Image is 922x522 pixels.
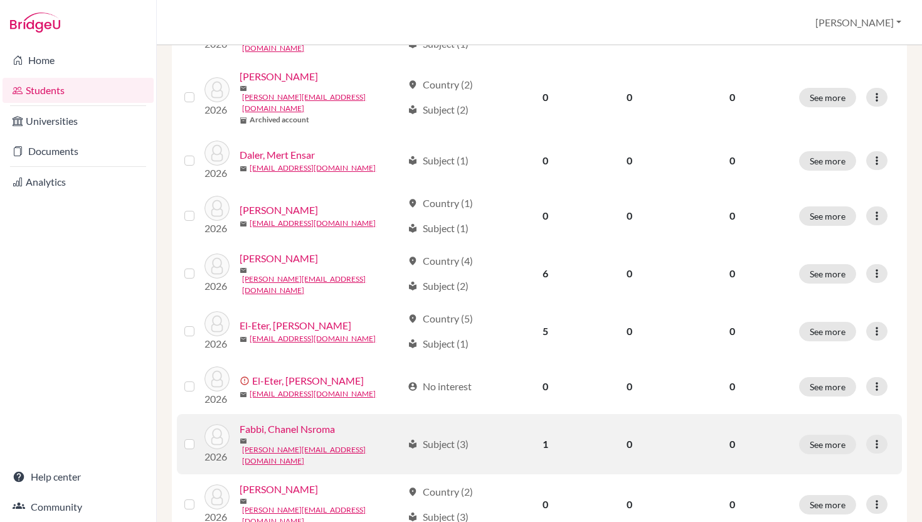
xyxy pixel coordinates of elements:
img: Effah, Thomas Sylvan Yeiko [204,253,230,279]
span: account_circle [408,381,418,391]
span: local_library [408,281,418,291]
td: 0 [586,304,673,359]
div: Subject (2) [408,279,469,294]
p: 0 [681,324,784,339]
span: mail [240,391,247,398]
td: 0 [586,188,673,243]
td: 1 [504,414,586,474]
td: 0 [586,61,673,133]
img: Dib, Ali [204,196,230,221]
span: mail [240,267,247,274]
a: [PERSON_NAME] [240,203,318,218]
span: local_library [408,339,418,349]
a: El-Eter, [PERSON_NAME] [252,373,364,388]
td: 6 [504,243,586,304]
p: 0 [681,379,784,394]
p: 0 [681,90,784,105]
a: Documents [3,139,154,164]
span: mail [240,165,247,173]
button: See more [799,435,856,454]
img: Boni, Ryan [204,77,230,102]
td: 0 [586,243,673,304]
a: [EMAIL_ADDRESS][DOMAIN_NAME] [250,218,376,229]
img: El-Eter, Omar Rabeh [204,366,230,391]
span: mail [240,220,247,228]
span: local_library [408,156,418,166]
div: Country (1) [408,196,473,211]
a: Students [3,78,154,103]
div: Subject (1) [408,153,469,168]
span: location_on [408,487,418,497]
td: 0 [586,359,673,414]
p: 0 [681,266,784,281]
span: location_on [408,198,418,208]
img: Bridge-U [10,13,60,33]
p: 2026 [204,102,230,117]
span: local_library [408,512,418,522]
a: Daler, Mert Ensar [240,147,315,162]
button: See more [799,377,856,397]
td: 0 [504,359,586,414]
span: local_library [408,105,418,115]
span: local_library [408,223,418,233]
div: Subject (3) [408,437,469,452]
span: mail [240,437,247,445]
p: 2026 [204,391,230,407]
span: mail [240,336,247,343]
div: Country (2) [408,484,473,499]
div: Country (4) [408,253,473,269]
td: 0 [504,61,586,133]
span: inventory_2 [240,117,247,124]
p: 2026 [204,279,230,294]
div: No interest [408,379,472,394]
p: 0 [681,497,784,512]
a: [PERSON_NAME] [240,251,318,266]
td: 0 [586,133,673,188]
button: [PERSON_NAME] [810,11,907,35]
div: Subject (2) [408,102,469,117]
a: Home [3,48,154,73]
td: 0 [586,414,673,474]
a: Help center [3,464,154,489]
a: [PERSON_NAME] [240,482,318,497]
span: mail [240,498,247,505]
img: Fabbi, Chanel Nsroma [204,424,230,449]
p: 0 [681,208,784,223]
a: [EMAIL_ADDRESS][DOMAIN_NAME] [250,388,376,400]
a: Analytics [3,169,154,194]
span: location_on [408,256,418,266]
span: error_outline [240,376,252,386]
a: [PERSON_NAME][EMAIL_ADDRESS][DOMAIN_NAME] [242,444,402,467]
img: Daler, Mert Ensar [204,141,230,166]
b: Archived account [250,114,309,125]
p: 2026 [204,166,230,181]
td: 0 [504,188,586,243]
td: 5 [504,304,586,359]
a: Universities [3,109,154,134]
a: [PERSON_NAME][EMAIL_ADDRESS][DOMAIN_NAME] [242,92,402,114]
button: See more [799,151,856,171]
a: [PERSON_NAME][EMAIL_ADDRESS][DOMAIN_NAME] [242,274,402,296]
button: See more [799,495,856,514]
span: local_library [408,439,418,449]
span: local_library [408,39,418,49]
a: [PERSON_NAME] [240,69,318,84]
a: [EMAIL_ADDRESS][DOMAIN_NAME] [250,333,376,344]
p: 0 [681,437,784,452]
p: 2026 [204,449,230,464]
a: Fabbi, Chanel Nsroma [240,422,335,437]
div: Subject (1) [408,336,469,351]
span: location_on [408,314,418,324]
p: 2026 [204,336,230,351]
a: El-Eter, [PERSON_NAME] [240,318,351,333]
div: Country (5) [408,311,473,326]
p: 2026 [204,221,230,236]
img: Frimpong, Dorcas [204,484,230,509]
span: mail [240,85,247,92]
span: location_on [408,80,418,90]
img: El-Eter, Amir [204,311,230,336]
p: 0 [681,153,784,168]
div: Subject (1) [408,221,469,236]
a: Community [3,494,154,519]
button: See more [799,206,856,226]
